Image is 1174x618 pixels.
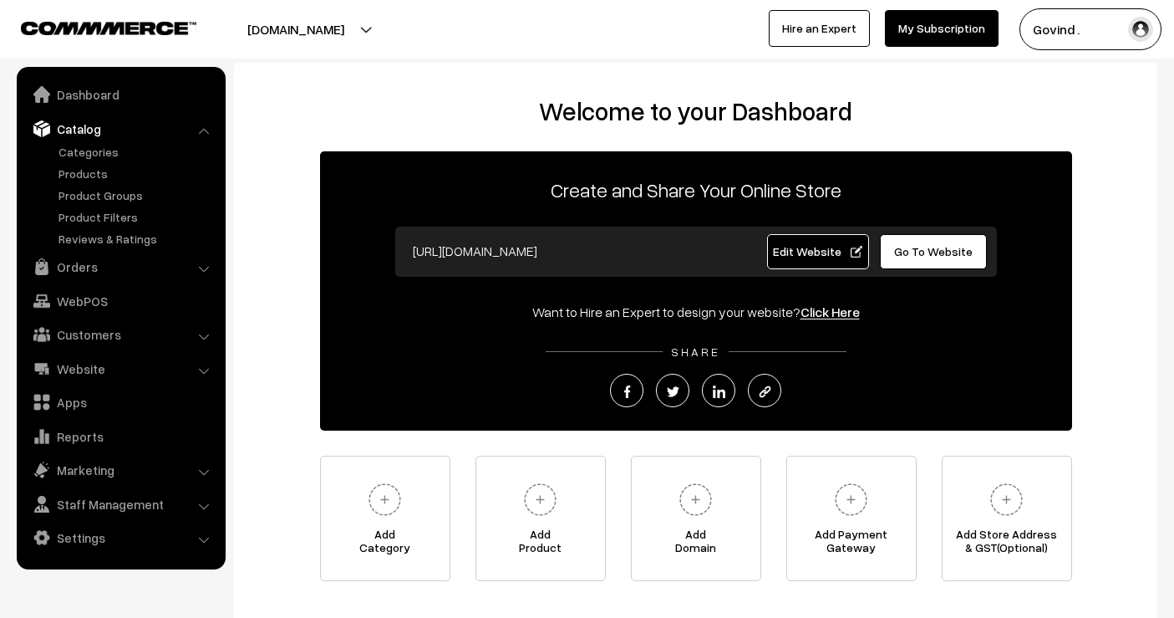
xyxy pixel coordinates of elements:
[787,528,916,561] span: Add Payment Gateway
[476,528,605,561] span: Add Product
[475,456,606,581] a: AddProduct
[21,354,220,384] a: Website
[320,175,1072,205] p: Create and Share Your Online Store
[54,143,220,161] a: Categories
[21,79,220,110] a: Dashboard
[942,456,1072,581] a: Add Store Address& GST(Optional)
[943,528,1071,561] span: Add Store Address & GST(Optional)
[54,186,220,204] a: Product Groups
[673,477,719,523] img: plus.svg
[251,96,1141,126] h2: Welcome to your Dashboard
[894,244,973,258] span: Go To Website
[773,244,862,258] span: Edit Website
[786,456,917,581] a: Add PaymentGateway
[21,523,220,553] a: Settings
[21,421,220,452] a: Reports
[21,455,220,485] a: Marketing
[54,230,220,248] a: Reviews & Ratings
[21,22,196,34] img: COMMMERCE
[663,345,729,359] span: SHARE
[21,114,220,144] a: Catalog
[21,319,220,350] a: Customers
[54,208,220,226] a: Product Filters
[21,489,220,519] a: Staff Management
[769,10,870,47] a: Hire an Expert
[983,477,1029,523] img: plus.svg
[21,387,220,417] a: Apps
[21,252,220,282] a: Orders
[21,17,167,37] a: COMMMERCE
[21,286,220,316] a: WebPOS
[631,456,761,581] a: AddDomain
[1019,8,1161,50] button: Govind .
[362,477,408,523] img: plus.svg
[54,165,220,182] a: Products
[800,304,860,320] a: Click Here
[880,234,988,269] a: Go To Website
[321,528,450,561] span: Add Category
[1128,17,1153,42] img: user
[885,10,999,47] a: My Subscription
[320,456,450,581] a: AddCategory
[517,477,563,523] img: plus.svg
[320,302,1072,322] div: Want to Hire an Expert to design your website?
[828,477,874,523] img: plus.svg
[767,234,869,269] a: Edit Website
[189,8,403,50] button: [DOMAIN_NAME]
[632,528,760,561] span: Add Domain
